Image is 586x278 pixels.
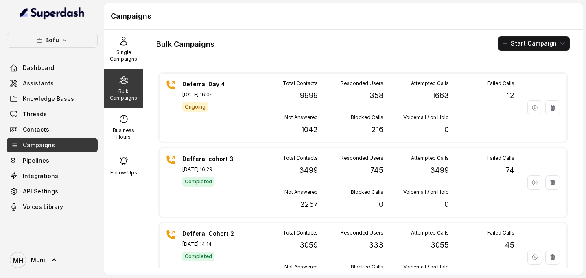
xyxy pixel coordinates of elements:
[107,88,140,101] p: Bulk Campaigns
[411,80,449,87] p: Attempted Calls
[107,127,140,140] p: Business Hours
[107,49,140,62] p: Single Campaigns
[182,230,239,238] p: Defferal Cohort 2
[301,124,318,135] p: 1042
[7,153,98,168] a: Pipelines
[156,38,214,51] h1: Bulk Campaigns
[283,230,318,236] p: Total Contacts
[20,7,85,20] img: light.svg
[351,189,383,195] p: Blocked Calls
[505,239,514,251] p: 45
[7,61,98,75] a: Dashboard
[23,64,54,72] span: Dashboard
[403,189,449,195] p: Voicemail / on Hold
[300,199,318,210] p: 2267
[487,155,514,161] p: Failed Calls
[431,239,449,251] p: 3055
[506,165,514,176] p: 74
[369,239,383,251] p: 333
[379,199,383,210] p: 0
[7,33,98,48] button: Bofu
[23,203,63,211] span: Voices Library
[284,264,318,270] p: Not Answered
[23,156,49,165] span: Pipelines
[182,241,239,248] p: [DATE] 14:14
[300,239,318,251] p: 3059
[411,155,449,161] p: Attempted Calls
[31,256,45,264] span: Muni
[351,114,383,121] p: Blocked Calls
[23,126,49,134] span: Contacts
[299,165,318,176] p: 3499
[444,124,449,135] p: 0
[372,124,383,135] p: 216
[13,256,24,265] text: MH
[7,138,98,152] a: Campaigns
[284,189,318,195] p: Not Answered
[182,80,239,88] p: Deferral Day 4
[341,155,383,161] p: Responded Users
[7,200,98,214] a: Voices Library
[182,252,214,261] span: Completed
[23,95,74,103] span: Knowledge Bases
[444,199,449,210] p: 0
[7,107,98,122] a: Threads
[284,114,318,121] p: Not Answered
[23,172,58,180] span: Integrations
[403,114,449,121] p: Voicemail / on Hold
[432,90,449,101] p: 1663
[7,169,98,183] a: Integrations
[23,187,58,195] span: API Settings
[487,80,514,87] p: Failed Calls
[182,155,239,163] p: Defferal cohort 3
[23,79,54,87] span: Assistants
[498,36,570,51] button: Start Campaign
[23,141,55,149] span: Campaigns
[300,90,318,101] p: 9999
[370,90,383,101] p: 358
[351,264,383,270] p: Blocked Calls
[430,165,449,176] p: 3499
[487,230,514,236] p: Failed Calls
[182,166,239,173] p: [DATE] 16:29
[7,122,98,137] a: Contacts
[182,177,214,187] span: Completed
[7,184,98,199] a: API Settings
[182,102,208,112] span: Ongoing
[370,165,383,176] p: 745
[341,230,383,236] p: Responded Users
[110,169,137,176] p: Follow Ups
[507,90,514,101] p: 12
[7,249,98,271] a: Muni
[7,76,98,91] a: Assistants
[283,80,318,87] p: Total Contacts
[45,35,59,45] p: Bofu
[7,91,98,106] a: Knowledge Bases
[182,91,239,98] p: [DATE] 16:09
[111,10,576,23] h1: Campaigns
[411,230,449,236] p: Attempted Calls
[283,155,318,161] p: Total Contacts
[23,110,47,118] span: Threads
[403,264,449,270] p: Voicemail / on Hold
[341,80,383,87] p: Responded Users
